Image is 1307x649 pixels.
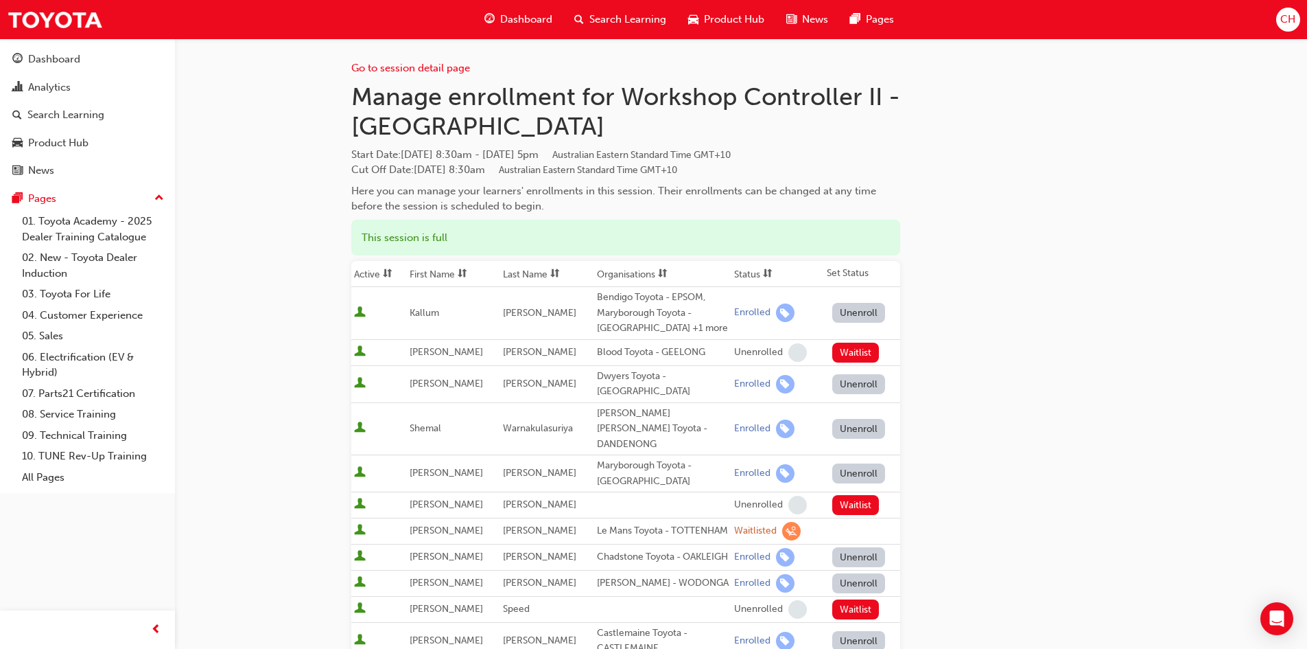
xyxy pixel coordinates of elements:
[5,130,169,156] a: Product Hub
[1276,8,1300,32] button: CH
[354,602,366,616] span: User is active
[503,422,573,434] span: Warnakulasuriya
[484,11,495,28] span: guage-icon
[354,466,366,480] span: User is active
[597,458,729,489] div: Maryborough Toyota - [GEOGRAPHIC_DATA]
[734,306,770,319] div: Enrolled
[16,446,169,467] a: 10. TUNE Rev-Up Training
[503,307,576,319] span: [PERSON_NAME]
[832,419,886,439] button: Unenroll
[28,163,54,179] div: News
[473,5,563,34] a: guage-iconDashboard
[734,603,783,616] div: Unenrolled
[503,346,576,358] span: [PERSON_NAME]
[503,467,576,479] span: [PERSON_NAME]
[351,261,407,287] th: Toggle SortBy
[354,634,366,648] span: User is active
[5,102,169,128] a: Search Learning
[16,347,169,383] a: 06. Electrification (EV & Hybrid)
[410,635,483,646] span: [PERSON_NAME]
[5,75,169,100] a: Analytics
[563,5,677,34] a: search-iconSearch Learning
[776,574,794,593] span: learningRecordVerb_ENROLL-icon
[12,165,23,177] span: news-icon
[16,211,169,247] a: 01. Toyota Academy - 2025 Dealer Training Catalogue
[351,183,900,214] div: Here you can manage your learners' enrollments in this session. Their enrollments can be changed ...
[351,147,900,163] span: Start Date :
[839,5,905,34] a: pages-iconPages
[503,499,576,510] span: [PERSON_NAME]
[734,577,770,590] div: Enrolled
[351,62,470,74] a: Go to session detail page
[734,499,783,512] div: Unenrolled
[354,576,366,590] span: User is active
[832,303,886,323] button: Unenroll
[734,378,770,391] div: Enrolled
[832,464,886,483] button: Unenroll
[16,284,169,305] a: 03. Toyota For Life
[597,369,729,400] div: Dwyers Toyota - [GEOGRAPHIC_DATA]
[12,54,23,66] span: guage-icon
[776,375,794,394] span: learningRecordVerb_ENROLL-icon
[734,467,770,480] div: Enrolled
[597,523,729,539] div: Le Mans Toyota - TOTTENHAM
[410,577,483,589] span: [PERSON_NAME]
[1260,602,1293,635] div: Open Intercom Messenger
[1280,12,1295,27] span: CH
[776,304,794,322] span: learningRecordVerb_ENROLL-icon
[499,164,677,176] span: Australian Eastern Standard Time GMT+10
[731,261,824,287] th: Toggle SortBy
[12,137,23,150] span: car-icon
[782,522,801,540] span: learningRecordVerb_WAITLIST-icon
[788,343,807,362] span: learningRecordVerb_NONE-icon
[734,525,777,538] div: Waitlisted
[763,269,773,280] span: sorting-icon
[850,11,860,28] span: pages-icon
[503,378,576,389] span: [PERSON_NAME]
[597,345,729,361] div: Blood Toyota - GEELONG
[12,82,23,94] span: chart-icon
[12,109,22,122] span: search-icon
[351,82,900,141] h1: Manage enrollment for Workshop Controller II - [GEOGRAPHIC_DATA]
[500,12,552,27] span: Dashboard
[775,5,839,34] a: news-iconNews
[552,149,731,161] span: Australian Eastern Standard Time GMT+10
[832,374,886,394] button: Unenroll
[410,378,483,389] span: [PERSON_NAME]
[597,406,729,453] div: [PERSON_NAME] [PERSON_NAME] Toyota - DANDENONG
[354,498,366,512] span: User is active
[410,603,483,615] span: [PERSON_NAME]
[503,551,576,562] span: [PERSON_NAME]
[16,404,169,425] a: 08. Service Training
[16,247,169,284] a: 02. New - Toyota Dealer Induction
[776,548,794,567] span: learningRecordVerb_ENROLL-icon
[151,622,161,639] span: prev-icon
[5,47,169,72] a: Dashboard
[383,269,392,280] span: sorting-icon
[354,345,366,359] span: User is active
[500,261,593,287] th: Toggle SortBy
[16,425,169,446] a: 09. Technical Training
[776,464,794,483] span: learningRecordVerb_ENROLL-icon
[354,550,366,564] span: User is active
[16,305,169,326] a: 04. Customer Experience
[832,600,880,619] button: Waitlist
[16,467,169,488] a: All Pages
[5,44,169,186] button: DashboardAnalyticsSearch LearningProduct HubNews
[688,11,698,28] span: car-icon
[12,193,23,205] span: pages-icon
[597,290,729,337] div: Bendigo Toyota - EPSOM, Maryborough Toyota - [GEOGRAPHIC_DATA] +1 more
[866,12,894,27] span: Pages
[7,4,103,35] img: Trak
[407,261,500,287] th: Toggle SortBy
[351,220,900,256] div: This session is full
[734,551,770,564] div: Enrolled
[677,5,775,34] a: car-iconProduct Hub
[354,377,366,391] span: User is active
[354,422,366,435] span: User is active
[28,191,56,207] div: Pages
[154,190,164,207] span: up-icon
[410,499,483,510] span: [PERSON_NAME]
[832,343,880,363] button: Waitlist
